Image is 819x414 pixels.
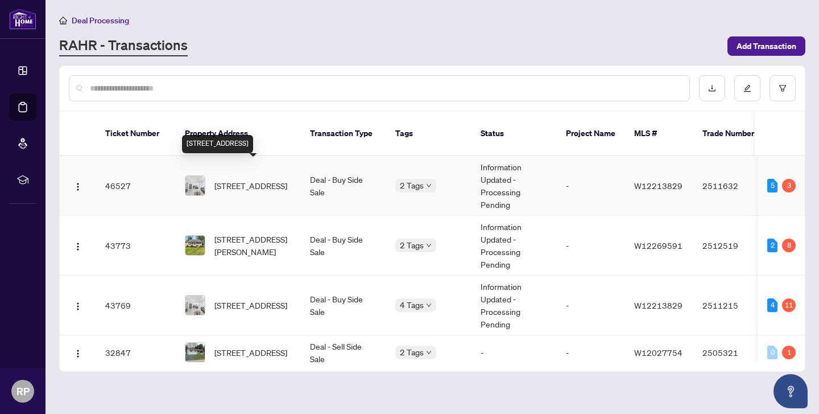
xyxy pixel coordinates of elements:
span: W12213829 [634,300,682,310]
td: 46527 [96,156,176,216]
th: Status [471,112,557,156]
td: 2511632 [693,156,773,216]
td: Deal - Buy Side Sale [301,156,386,216]
span: filter [779,84,787,92]
td: 2505321 [693,335,773,370]
div: 5 [767,179,777,192]
span: down [426,183,432,188]
td: - [557,156,625,216]
span: edit [743,84,751,92]
span: W12269591 [634,240,682,251]
th: Project Name [557,112,625,156]
td: Deal - Buy Side Sale [301,276,386,335]
button: Logo [69,177,87,195]
div: 11 [782,298,796,312]
span: [STREET_ADDRESS][PERSON_NAME] [214,233,292,258]
span: W12027754 [634,347,682,358]
span: down [426,243,432,248]
button: Add Transaction [727,36,805,56]
th: Property Address [176,112,301,156]
td: - [471,335,557,370]
button: download [699,75,725,101]
span: Deal Processing [72,15,129,26]
span: 2 Tags [400,179,424,192]
img: thumbnail-img [185,296,205,315]
button: filter [770,75,796,101]
span: [STREET_ADDRESS] [214,346,287,359]
span: Add Transaction [737,37,796,55]
img: thumbnail-img [185,176,205,195]
span: download [708,84,716,92]
div: 8 [782,239,796,252]
div: 1 [782,346,796,359]
td: - [557,276,625,335]
div: [STREET_ADDRESS] [182,135,253,153]
span: 2 Tags [400,346,424,359]
td: Deal - Buy Side Sale [301,216,386,276]
span: down [426,350,432,355]
img: Logo [73,242,82,251]
td: Information Updated - Processing Pending [471,216,557,276]
td: 43769 [96,276,176,335]
span: home [59,17,67,24]
img: logo [9,9,36,30]
img: thumbnail-img [185,236,205,255]
img: Logo [73,349,82,358]
button: Logo [69,236,87,255]
button: edit [734,75,760,101]
td: 2511215 [693,276,773,335]
img: Logo [73,302,82,311]
div: 0 [767,346,777,359]
td: Information Updated - Processing Pending [471,276,557,335]
span: W12213829 [634,181,682,191]
img: Logo [73,182,82,191]
a: RAHR - Transactions [59,36,188,56]
button: Logo [69,296,87,314]
th: Tags [386,112,471,156]
td: Deal - Sell Side Sale [301,335,386,370]
th: Transaction Type [301,112,386,156]
button: Logo [69,343,87,362]
span: 2 Tags [400,239,424,252]
div: 2 [767,239,777,252]
span: RP [16,383,30,399]
td: 32847 [96,335,176,370]
td: Information Updated - Processing Pending [471,156,557,216]
div: 3 [782,179,796,192]
span: [STREET_ADDRESS] [214,299,287,311]
td: - [557,335,625,370]
button: Open asap [773,374,808,408]
th: Trade Number [693,112,773,156]
span: [STREET_ADDRESS] [214,179,287,192]
div: 4 [767,298,777,312]
span: down [426,302,432,308]
td: 43773 [96,216,176,276]
img: thumbnail-img [185,343,205,362]
th: MLS # [625,112,693,156]
td: - [557,216,625,276]
th: Ticket Number [96,112,176,156]
span: 4 Tags [400,298,424,311]
td: 2512519 [693,216,773,276]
